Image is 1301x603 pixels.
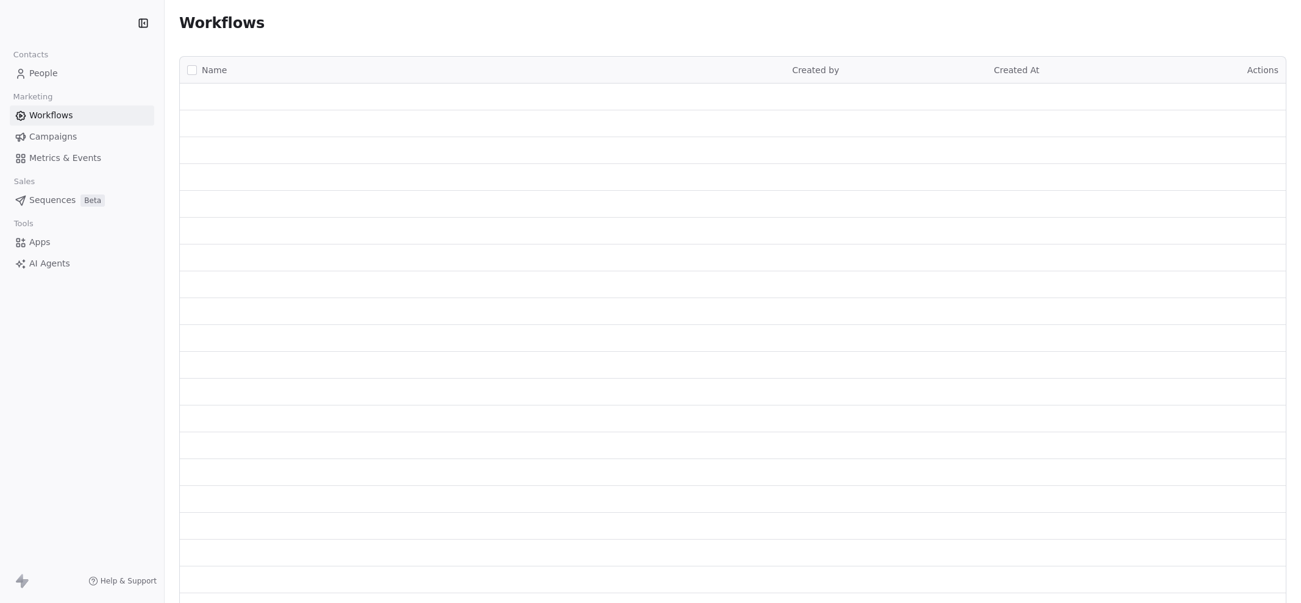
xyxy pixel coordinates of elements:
[179,15,265,32] span: Workflows
[10,148,154,168] a: Metrics & Events
[10,232,154,252] a: Apps
[29,130,77,143] span: Campaigns
[10,105,154,126] a: Workflows
[88,576,157,586] a: Help & Support
[1247,65,1278,75] span: Actions
[8,46,54,64] span: Contacts
[792,65,839,75] span: Created by
[80,194,105,207] span: Beta
[10,254,154,274] a: AI Agents
[29,152,101,165] span: Metrics & Events
[9,215,38,233] span: Tools
[29,194,76,207] span: Sequences
[29,257,70,270] span: AI Agents
[10,190,154,210] a: SequencesBeta
[10,63,154,84] a: People
[202,64,227,77] span: Name
[29,109,73,122] span: Workflows
[8,88,58,106] span: Marketing
[10,127,154,147] a: Campaigns
[29,67,58,80] span: People
[994,65,1039,75] span: Created At
[9,173,40,191] span: Sales
[29,236,51,249] span: Apps
[101,576,157,586] span: Help & Support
